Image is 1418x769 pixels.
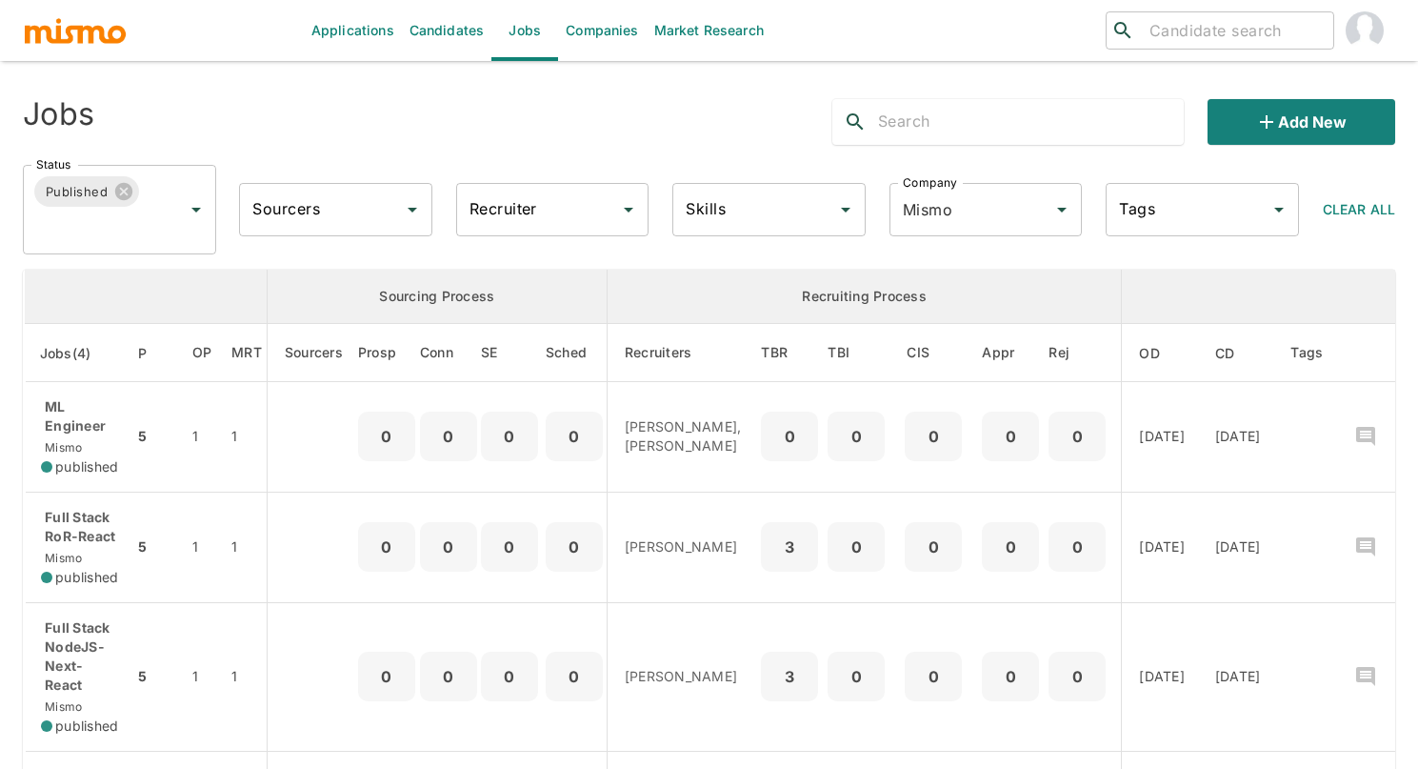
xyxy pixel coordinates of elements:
th: Recruiters [607,324,756,382]
th: To Be Interviewed [823,324,889,382]
td: 5 [133,492,176,602]
td: 1 [177,382,228,493]
h4: Jobs [23,95,94,133]
td: [DATE] [1122,382,1200,493]
p: 0 [489,423,530,450]
th: Priority [133,324,176,382]
button: Open [1049,196,1075,223]
p: 3 [769,534,810,560]
img: logo [23,16,128,45]
th: Prospects [358,324,420,382]
th: Sourcers [267,324,358,382]
p: Full Stack NodeJS-Next-React [41,618,118,695]
span: Mismo [41,699,82,714]
th: Onboarding Date [1122,324,1200,382]
p: 0 [769,423,810,450]
td: 1 [227,382,267,493]
p: 0 [912,423,954,450]
button: recent-notes [1343,524,1388,570]
p: Full Stack RoR-React [41,508,118,546]
td: 1 [227,602,267,751]
p: 0 [989,423,1031,450]
span: OD [1139,342,1185,365]
th: Created At [1200,324,1276,382]
p: ML Engineer [41,397,118,435]
label: Status [36,156,70,172]
td: [DATE] [1122,492,1200,602]
span: Published [34,181,119,203]
th: Open Positions [177,324,228,382]
p: 0 [553,663,595,690]
p: 0 [428,663,469,690]
p: 0 [1056,663,1098,690]
button: recent-notes [1343,414,1388,459]
span: Clear All [1323,201,1395,217]
p: 0 [428,534,469,560]
th: Client Interview Scheduled [889,324,977,382]
p: 0 [489,534,530,560]
p: 0 [489,663,530,690]
th: Rejected [1044,324,1122,382]
span: published [55,457,118,476]
p: [PERSON_NAME] [625,667,742,686]
button: search [832,99,878,145]
p: 0 [366,663,408,690]
button: Open [615,196,642,223]
button: Open [183,196,210,223]
span: Mismo [41,551,82,565]
input: Search [878,107,1184,137]
button: Open [832,196,859,223]
p: 0 [553,534,595,560]
th: Connections [420,324,477,382]
span: Mismo [41,440,82,455]
td: [DATE] [1200,382,1276,493]
th: To Be Reviewed [756,324,823,382]
span: P [138,342,171,365]
th: Approved [977,324,1044,382]
p: 0 [835,423,877,450]
label: Company [903,174,957,191]
p: 0 [1056,423,1098,450]
button: Open [399,196,426,223]
p: 0 [366,534,408,560]
span: published [55,568,118,587]
p: 0 [1056,534,1098,560]
td: 1 [177,492,228,602]
p: 0 [989,534,1031,560]
th: Recruiting Process [607,270,1122,324]
img: Mismo Admin [1346,11,1384,50]
td: [DATE] [1122,602,1200,751]
th: Sourcing Process [267,270,607,324]
p: 0 [835,663,877,690]
p: [PERSON_NAME] [625,537,742,557]
th: Sched [542,324,608,382]
th: Tags [1275,324,1338,382]
th: Sent Emails [477,324,542,382]
span: CD [1215,342,1260,365]
td: 5 [133,602,176,751]
p: 0 [553,423,595,450]
p: 0 [428,423,469,450]
p: 0 [989,663,1031,690]
p: 0 [366,423,408,450]
div: Published [34,176,139,207]
td: [DATE] [1200,492,1276,602]
td: 1 [227,492,267,602]
th: Market Research Total [227,324,267,382]
button: Open [1266,196,1292,223]
td: [DATE] [1200,602,1276,751]
button: recent-notes [1343,654,1388,699]
p: 0 [912,534,954,560]
p: 3 [769,663,810,690]
input: Candidate search [1142,17,1326,44]
p: 0 [912,663,954,690]
td: 5 [133,382,176,493]
td: 1 [177,602,228,751]
p: [PERSON_NAME], [PERSON_NAME] [625,417,742,455]
button: Add new [1208,99,1395,145]
p: 0 [835,534,877,560]
span: Jobs(4) [40,342,116,365]
span: published [55,717,118,736]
